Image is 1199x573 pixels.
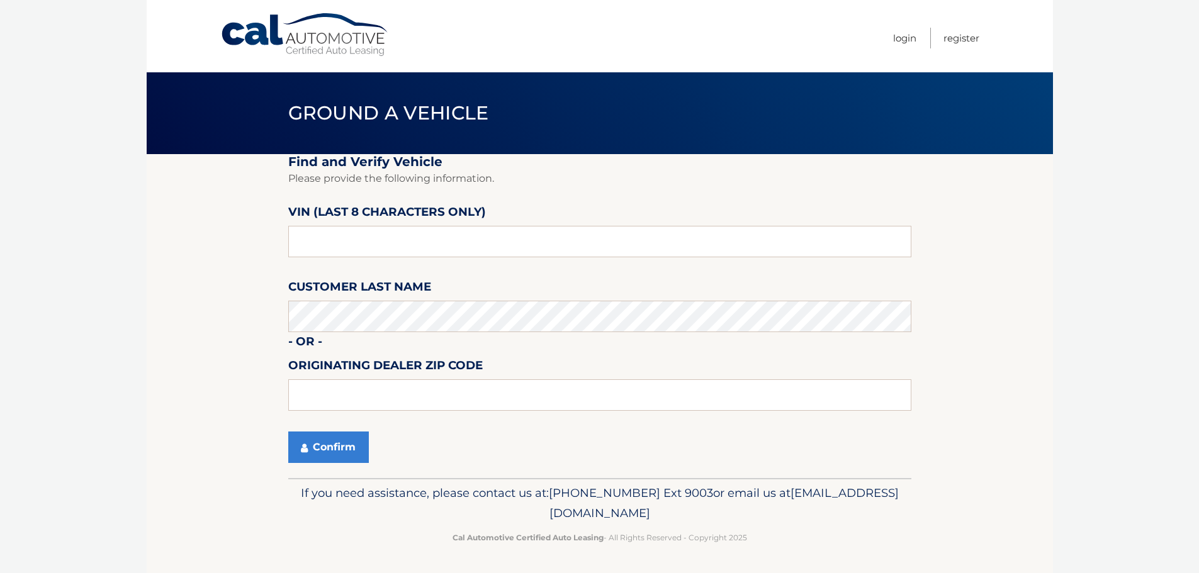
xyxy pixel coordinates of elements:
[288,277,431,301] label: Customer Last Name
[943,28,979,48] a: Register
[549,486,713,500] span: [PHONE_NUMBER] Ext 9003
[288,203,486,226] label: VIN (last 8 characters only)
[296,483,903,523] p: If you need assistance, please contact us at: or email us at
[288,332,322,355] label: - or -
[288,431,369,463] button: Confirm
[893,28,916,48] a: Login
[288,170,911,187] p: Please provide the following information.
[453,533,604,542] strong: Cal Automotive Certified Auto Leasing
[288,356,483,379] label: Originating Dealer Zip Code
[220,13,390,57] a: Cal Automotive
[288,101,489,125] span: Ground a Vehicle
[288,154,911,170] h2: Find and Verify Vehicle
[296,531,903,544] p: - All Rights Reserved - Copyright 2025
